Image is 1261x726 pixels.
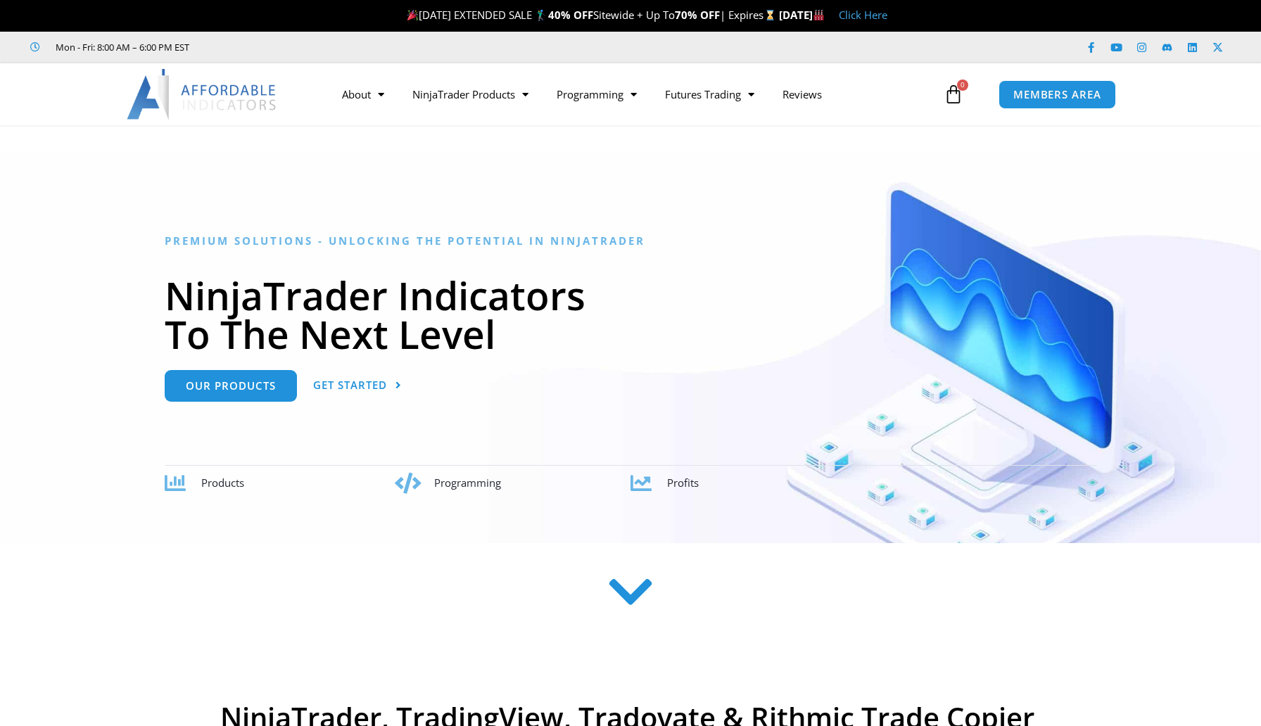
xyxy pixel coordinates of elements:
[165,234,1097,248] h6: Premium Solutions - Unlocking the Potential in NinjaTrader
[313,370,402,402] a: Get Started
[328,78,940,110] nav: Menu
[398,78,543,110] a: NinjaTrader Products
[404,8,778,22] span: [DATE] EXTENDED SALE 🏌️‍♂️ Sitewide + Up To | Expires
[651,78,768,110] a: Futures Trading
[957,79,968,91] span: 0
[543,78,651,110] a: Programming
[813,10,824,20] img: 🏭
[201,476,244,490] span: Products
[328,78,398,110] a: About
[779,8,825,22] strong: [DATE]
[313,380,387,390] span: Get Started
[839,8,887,22] a: Click Here
[186,381,276,391] span: Our Products
[667,476,699,490] span: Profits
[1013,89,1101,100] span: MEMBERS AREA
[768,78,836,110] a: Reviews
[923,74,984,115] a: 0
[999,80,1116,109] a: MEMBERS AREA
[127,69,278,120] img: LogoAI | Affordable Indicators – NinjaTrader
[209,40,420,54] iframe: Customer reviews powered by Trustpilot
[434,476,501,490] span: Programming
[675,8,720,22] strong: 70% OFF
[407,10,418,20] img: 🎉
[52,39,189,56] span: Mon - Fri: 8:00 AM – 6:00 PM EST
[548,8,593,22] strong: 40% OFF
[165,276,1097,353] h1: NinjaTrader Indicators To The Next Level
[165,370,297,402] a: Our Products
[765,10,775,20] img: ⌛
